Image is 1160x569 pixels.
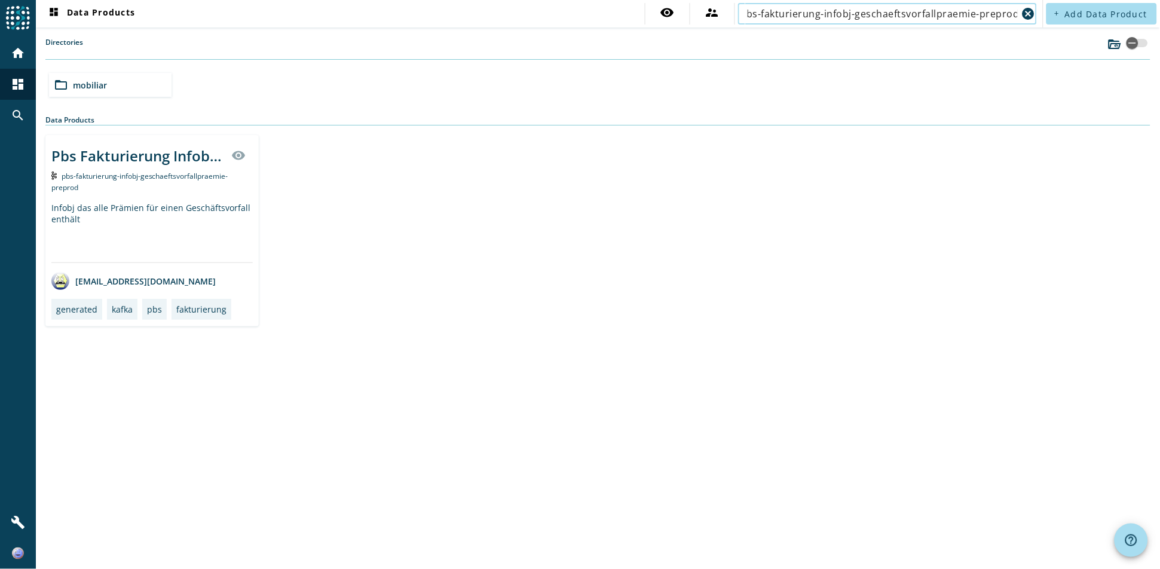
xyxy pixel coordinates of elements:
[12,547,24,559] img: 63ebff03400488bac38c4e3411defc3d
[748,7,1018,21] input: Search (% or * for wildcards)
[42,3,140,25] button: Data Products
[47,7,61,21] mat-icon: dashboard
[176,304,227,315] div: fakturierung
[11,46,25,60] mat-icon: home
[1054,10,1060,17] mat-icon: add
[73,79,107,91] span: mobiliar
[51,272,216,290] div: [EMAIL_ADDRESS][DOMAIN_NAME]
[54,78,68,92] mat-icon: folder_open
[1046,3,1157,25] button: Add Data Product
[231,148,246,163] mat-icon: visibility
[1020,5,1037,22] button: Clear
[51,272,69,290] img: avatar
[51,172,57,180] img: Kafka Topic: pbs-fakturierung-infobj-geschaeftsvorfallpraemie-preprod
[51,146,224,166] div: Pbs Fakturierung Infobj GeschaeftsvorfallPraemie
[11,108,25,123] mat-icon: search
[1065,8,1147,20] span: Add Data Product
[11,515,25,530] mat-icon: build
[705,5,720,20] mat-icon: supervisor_account
[51,171,228,192] span: Kafka Topic: pbs-fakturierung-infobj-geschaeftsvorfallpraemie-preprod
[112,304,133,315] div: kafka
[51,202,253,262] div: Infobj das alle Prämien für einen Geschäftsvorfall enthält
[660,5,675,20] mat-icon: visibility
[56,304,97,315] div: generated
[47,7,135,21] span: Data Products
[45,37,83,59] label: Directories
[147,304,162,315] div: pbs
[6,6,30,30] img: spoud-logo.svg
[45,115,1150,126] div: Data Products
[11,77,25,91] mat-icon: dashboard
[1124,533,1138,547] mat-icon: help_outline
[1021,7,1036,21] mat-icon: cancel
